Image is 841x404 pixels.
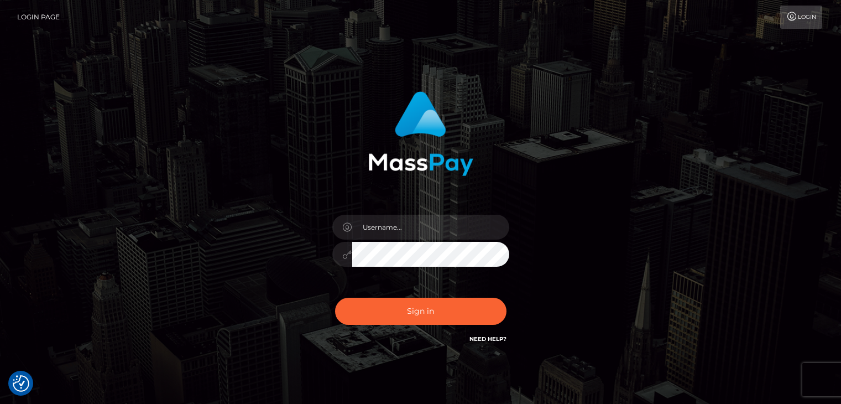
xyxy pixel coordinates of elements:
img: MassPay Login [368,91,473,176]
a: Login [780,6,822,29]
button: Consent Preferences [13,375,29,392]
input: Username... [352,215,509,240]
img: Revisit consent button [13,375,29,392]
button: Sign in [335,298,506,325]
a: Login Page [17,6,60,29]
a: Need Help? [469,335,506,343]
